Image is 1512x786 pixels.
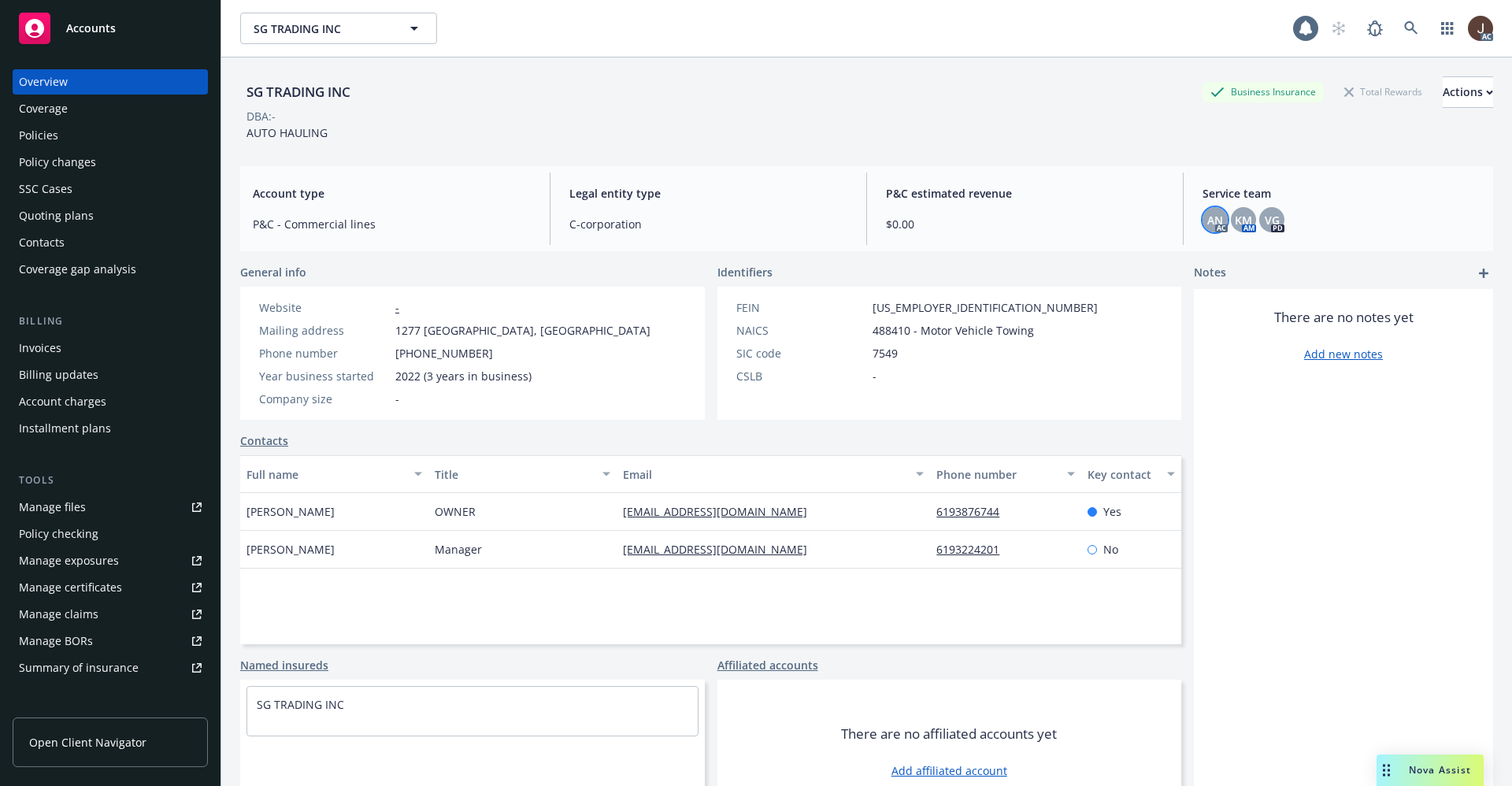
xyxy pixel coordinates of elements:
div: Coverage gap analysis [19,257,136,282]
div: Total Rewards [1336,82,1430,102]
span: Notes [1194,264,1226,283]
div: Business Insurance [1203,82,1324,102]
button: Email [617,455,930,493]
div: Drag to move [1377,754,1396,786]
span: 488410 - Motor Vehicle Towing [873,322,1034,339]
span: No [1103,541,1118,558]
a: Report a Bug [1359,13,1391,44]
span: P&C - Commercial lines [253,216,531,232]
span: Nova Assist [1409,763,1471,777]
div: Policy checking [19,521,98,547]
a: Contacts [240,432,288,449]
span: Legal entity type [569,185,847,202]
span: C-corporation [569,216,847,232]
div: Billing updates [19,362,98,387]
span: There are no notes yet [1274,308,1414,327]
a: Billing updates [13,362,208,387]
div: SSC Cases [19,176,72,202]
span: Account type [253,185,531,202]
span: KM [1235,212,1252,228]
div: Manage certificates [19,575,122,600]
a: Quoting plans [13,203,208,228]
a: SG TRADING INC [257,697,344,712]
button: Title [428,455,617,493]
div: Manage BORs [19,628,93,654]
div: DBA: - [246,108,276,124]
a: Search [1395,13,1427,44]
span: - [395,391,399,407]
a: Accounts [13,6,208,50]
div: Manage exposures [19,548,119,573]
div: Company size [259,391,389,407]
div: Manage files [19,495,86,520]
div: Billing [13,313,208,329]
div: SIC code [736,345,866,361]
a: Policies [13,123,208,148]
div: CSLB [736,368,866,384]
button: SG TRADING INC [240,13,437,44]
div: Phone number [936,466,1057,483]
div: Overview [19,69,68,95]
div: Phone number [259,345,389,361]
button: Full name [240,455,428,493]
a: Policy checking [13,521,208,547]
span: $0.00 [886,216,1164,232]
span: AN [1207,212,1223,228]
a: Manage claims [13,602,208,627]
a: Manage files [13,495,208,520]
div: Email [623,466,906,483]
div: Actions [1443,77,1493,107]
span: 1277 [GEOGRAPHIC_DATA], [GEOGRAPHIC_DATA] [395,322,650,339]
div: Contacts [19,230,65,255]
div: Account charges [19,389,106,414]
span: P&C estimated revenue [886,185,1164,202]
span: Yes [1103,503,1121,520]
a: Manage exposures [13,548,208,573]
button: Nova Assist [1377,754,1484,786]
span: General info [240,264,306,280]
a: Invoices [13,336,208,361]
a: add [1474,264,1493,283]
button: Actions [1443,76,1493,108]
a: 6193876744 [936,504,1012,519]
a: Add new notes [1304,346,1383,362]
div: NAICS [736,322,866,339]
span: SG TRADING INC [254,20,390,37]
a: Add affiliated account [891,762,1007,779]
div: Website [259,299,389,316]
a: - [395,300,399,315]
div: Quoting plans [19,203,94,228]
span: Manager [435,541,482,558]
div: Mailing address [259,322,389,339]
div: Manage claims [19,602,98,627]
div: Coverage [19,96,68,121]
div: Policies [19,123,58,148]
span: - [873,368,876,384]
a: Coverage gap analysis [13,257,208,282]
button: Key contact [1081,455,1181,493]
span: AUTO HAULING [246,125,328,140]
div: Policy changes [19,150,96,175]
img: photo [1468,16,1493,41]
span: There are no affiliated accounts yet [841,725,1057,743]
a: 6193224201 [936,542,1012,557]
a: Affiliated accounts [717,657,818,673]
div: Title [435,466,593,483]
button: Phone number [930,455,1080,493]
span: VG [1265,212,1280,228]
a: Named insureds [240,657,328,673]
span: [PHONE_NUMBER] [395,345,493,361]
a: [EMAIL_ADDRESS][DOMAIN_NAME] [623,504,820,519]
div: Tools [13,473,208,488]
div: Year business started [259,368,389,384]
span: Accounts [66,22,116,35]
a: Coverage [13,96,208,121]
a: Policy changes [13,150,208,175]
span: OWNER [435,503,476,520]
div: Installment plans [19,416,111,441]
span: Service team [1203,185,1480,202]
a: Installment plans [13,416,208,441]
div: FEIN [736,299,866,316]
span: [US_EMPLOYER_IDENTIFICATION_NUMBER] [873,299,1098,316]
